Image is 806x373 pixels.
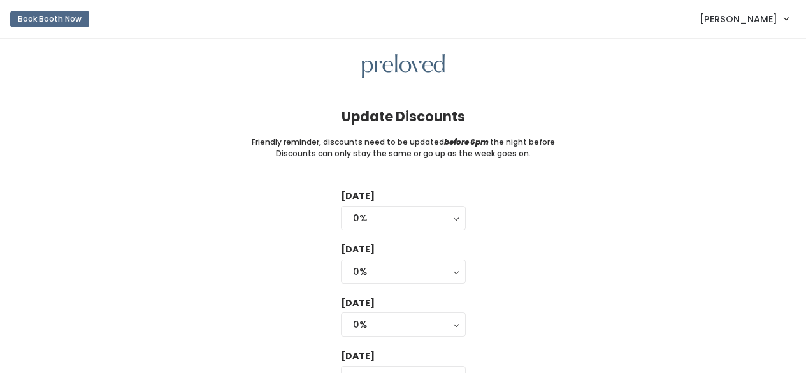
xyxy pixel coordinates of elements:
div: 0% [353,265,454,279]
div: 0% [353,211,454,225]
i: before 6pm [444,136,489,147]
label: [DATE] [341,296,375,310]
label: [DATE] [341,189,375,203]
h4: Update Discounts [342,109,465,124]
label: [DATE] [341,243,375,256]
div: 0% [353,318,454,332]
button: 0% [341,260,466,284]
button: 0% [341,206,466,230]
a: [PERSON_NAME] [687,5,801,33]
button: 0% [341,312,466,337]
a: Book Booth Now [10,5,89,33]
small: Friendly reminder, discounts need to be updated the night before [252,136,555,148]
label: [DATE] [341,349,375,363]
img: preloved logo [362,54,445,79]
button: Book Booth Now [10,11,89,27]
span: [PERSON_NAME] [700,12,777,26]
small: Discounts can only stay the same or go up as the week goes on. [276,148,531,159]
